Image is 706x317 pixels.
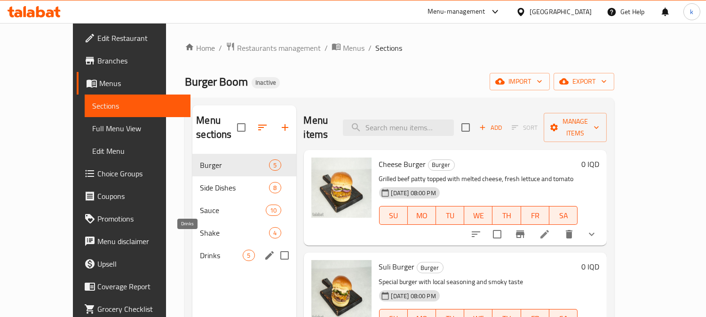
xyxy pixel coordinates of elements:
h2: Menu items [304,113,332,142]
input: search [343,119,454,136]
a: Branches [77,49,191,72]
span: Edit Menu [92,145,183,157]
a: Edit Restaurant [77,27,191,49]
span: Select all sections [231,118,251,137]
button: show more [580,223,603,246]
div: Drinks5edit [192,244,296,267]
p: Grilled beef patty topped with melted cheese, fresh lettuce and tomato [379,173,578,185]
span: Add item [476,120,506,135]
a: Edit Menu [85,140,191,162]
img: Cheese Burger [311,158,372,218]
span: Coverage Report [97,281,183,292]
div: Menu-management [428,6,485,17]
a: Choice Groups [77,162,191,185]
h6: 0 IQD [581,158,599,171]
a: Menu disclaimer [77,230,191,253]
span: Burger [428,159,454,170]
div: Burger5 [192,154,296,176]
span: Coupons [97,190,183,202]
span: [DATE] 08:00 PM [388,292,440,301]
nav: breadcrumb [185,42,614,54]
h6: 0 IQD [581,260,599,273]
span: TU [440,209,460,222]
span: Burger [417,262,443,273]
div: items [266,205,281,216]
div: Inactive [252,77,280,88]
span: Inactive [252,79,280,87]
a: Edit menu item [539,229,550,240]
div: items [269,159,281,171]
button: WE [464,206,492,225]
button: TU [436,206,464,225]
span: 5 [243,251,254,260]
span: Upsell [97,258,183,269]
span: Drinks [200,250,243,261]
span: SA [553,209,574,222]
span: 4 [270,229,280,238]
button: export [554,73,614,90]
span: 10 [266,206,280,215]
a: Coupons [77,185,191,207]
span: Shake [200,227,269,238]
a: Upsell [77,253,191,275]
span: Burger [200,159,269,171]
span: Menu disclaimer [97,236,183,247]
button: sort-choices [465,223,487,246]
span: WE [468,209,489,222]
span: Promotions [97,213,183,224]
li: / [368,42,372,54]
span: Sauce [200,205,266,216]
span: Sections [375,42,402,54]
a: Promotions [77,207,191,230]
span: Branches [97,55,183,66]
button: import [490,73,550,90]
span: Manage items [551,116,599,139]
span: 5 [270,161,280,170]
span: SU [383,209,404,222]
a: Restaurants management [226,42,321,54]
span: Menus [99,78,183,89]
button: Manage items [544,113,607,142]
span: Select section first [506,120,544,135]
div: items [243,250,254,261]
li: / [325,42,328,54]
button: FR [521,206,549,225]
span: Choice Groups [97,168,183,179]
nav: Menu sections [192,150,296,270]
span: Menus [343,42,365,54]
button: SA [549,206,578,225]
span: TH [496,209,517,222]
a: Home [185,42,215,54]
p: Special burger with local seasoning and smoky taste [379,276,578,288]
span: Restaurants management [237,42,321,54]
button: MO [408,206,436,225]
button: Add [476,120,506,135]
a: Menus [332,42,365,54]
button: TH [492,206,521,225]
div: items [269,182,281,193]
button: delete [558,223,580,246]
a: Full Menu View [85,117,191,140]
button: Add section [274,116,296,139]
div: Side Dishes8 [192,176,296,199]
span: import [497,76,542,87]
div: Sauce10 [192,199,296,222]
svg: Show Choices [586,229,597,240]
li: / [219,42,222,54]
span: FR [525,209,546,222]
span: Edit Restaurant [97,32,183,44]
a: Coverage Report [77,275,191,298]
span: Burger Boom [185,71,248,92]
span: Select to update [487,224,507,244]
span: export [561,76,607,87]
span: Cheese Burger [379,157,426,171]
div: Shake4 [192,222,296,244]
span: k [690,7,693,17]
div: Burger [428,159,455,171]
div: Side Dishes [200,182,269,193]
span: MO [412,209,432,222]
